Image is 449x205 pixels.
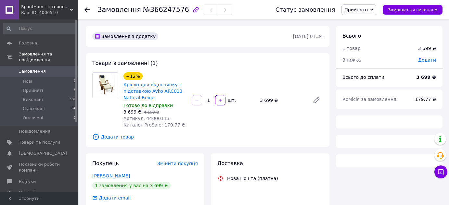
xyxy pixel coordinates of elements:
span: Каталог ProSale: 179.77 ₴ [123,122,185,127]
span: 179.77 ₴ [415,97,436,102]
span: Додати [418,57,436,63]
div: Нова Пошта (платна) [225,175,280,182]
span: Змінити покупця [157,161,198,166]
span: Комісія за замовлення [342,97,396,102]
span: 3 699 ₴ [123,109,141,115]
span: Готово до відправки [123,103,173,108]
span: №366247576 [143,6,189,14]
span: Артикул: 44000113 [123,116,170,121]
div: шт. [226,97,237,103]
button: Чат з покупцем [434,165,447,178]
a: Редагувати [310,94,323,107]
input: Пошук [3,23,77,34]
div: 3 699 ₴ [257,96,307,105]
span: [DEMOGRAPHIC_DATA] [19,151,67,156]
time: [DATE] 01:34 [293,34,323,39]
div: 3 699 ₴ [418,45,436,52]
div: Ваш ID: 4006510 [21,10,78,16]
span: Всього до сплати [342,75,384,80]
span: Повідомлення [19,128,50,134]
span: Доставка [217,160,243,166]
span: 8 [74,88,76,93]
span: Замовлення виконано [388,7,437,12]
span: 1 товар [342,46,361,51]
span: 64 [71,106,76,112]
span: Показники роботи компанії [19,162,60,173]
b: 3 699 ₴ [416,75,436,80]
div: Замовлення з додатку [92,32,158,40]
button: Замовлення виконано [383,5,443,15]
span: Замовлення [97,6,141,14]
span: Замовлення [19,68,46,74]
div: Повернутися назад [84,6,90,13]
span: 4 199 ₴ [144,110,159,115]
span: Додати товар [92,133,323,140]
div: Додати email [98,195,131,201]
span: SpontHom - інтернет магазин для дому та всієї сім'ї [21,4,70,10]
span: Всього [342,33,361,39]
span: Прийняті [23,88,43,93]
div: 1 замовлення у вас на 3 699 ₴ [92,182,171,189]
span: Головна [19,40,37,46]
span: Товари та послуги [19,139,60,145]
span: Покупці [19,190,36,196]
span: 386 [69,97,76,102]
span: Товари в замовленні (1) [92,60,158,66]
span: Відгуки [19,179,36,185]
span: Оплачені [23,115,43,121]
span: Замовлення та повідомлення [19,51,78,63]
span: Покупець [92,160,119,166]
span: Нові [23,78,32,84]
div: Додати email [92,195,131,201]
img: Крісло для відпочинку з підставкою Avko ARC013 Natural Beige [96,73,115,98]
span: Прийнято [344,7,368,12]
a: [PERSON_NAME] [92,173,130,178]
span: 0 [74,115,76,121]
div: Статус замовлення [276,6,335,13]
span: Виконані [23,97,43,102]
div: −12% [123,72,143,80]
span: Скасовані [23,106,45,112]
a: Крісло для відпочинку з підставкою Avko ARC013 Natural Beige [123,82,182,100]
span: 0 [74,78,76,84]
span: Знижка [342,57,361,63]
